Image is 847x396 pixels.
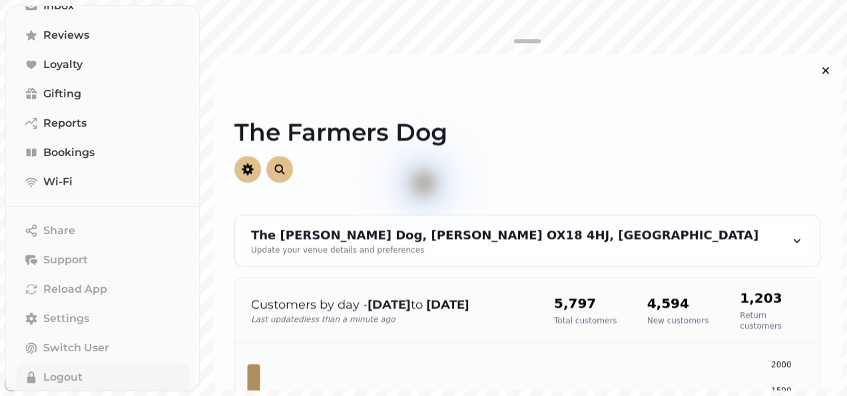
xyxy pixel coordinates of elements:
span: Gifting [43,86,81,102]
a: Bookings [17,139,190,166]
button: Support [17,247,190,273]
span: Reports [43,115,87,131]
a: Wi-Fi [17,169,190,195]
button: Logout [17,364,190,391]
strong: [DATE] [368,297,411,312]
h1: The Farmers Dog [234,87,820,145]
button: Share [17,217,190,244]
strong: [DATE] [426,297,469,312]
span: Reload App [43,281,107,297]
h2: 1,203 [740,289,809,307]
a: Reviews [17,22,190,49]
p: Last updated less than a minute ago [251,314,527,325]
h2: 4,594 [647,294,709,313]
span: Switch User [43,340,109,356]
a: Gifting [17,81,190,107]
button: Close drawer [815,60,836,81]
button: Switch User [17,335,190,361]
p: New customers [647,315,709,326]
p: Return customers [740,310,809,331]
span: Logout [43,369,83,385]
button: Reload App [17,276,190,303]
h2: 5,797 [554,294,617,313]
p: Total customers [554,315,617,326]
span: Loyalty [43,57,83,73]
span: Settings [43,311,89,327]
a: Reports [17,110,190,137]
span: Support [43,252,88,268]
tspan: 2000 [771,360,792,369]
span: Bookings [43,145,95,161]
div: Update your venue details and preferences [251,245,758,255]
div: The [PERSON_NAME] Dog, [PERSON_NAME] OX18 4HJ, [GEOGRAPHIC_DATA] [251,226,758,245]
a: Settings [17,305,190,332]
span: Wi-Fi [43,174,73,190]
tspan: 1500 [771,386,792,395]
a: Loyalty [17,51,190,78]
p: Customers by day - to [251,295,527,314]
span: Share [43,223,75,239]
span: Reviews [43,27,89,43]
